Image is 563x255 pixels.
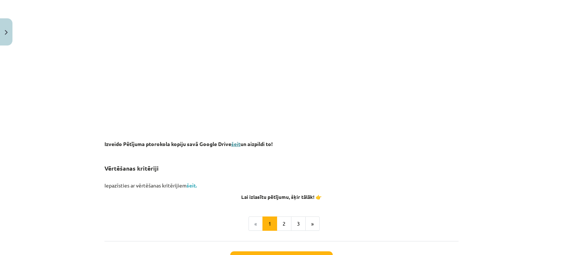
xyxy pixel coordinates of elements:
[277,216,291,231] button: 2
[104,164,159,172] b: Vērtēšanas kritēriji
[104,141,273,147] strong: Izveido Pētījuma ptorokola kopiju savā Google Drive un aizpildi to!
[291,216,306,231] button: 3
[231,141,240,147] a: šeit
[241,193,322,200] strong: Lai izlasītu pētījumu, šķir tālāk! 👉
[262,216,277,231] button: 1
[187,182,197,189] a: šeit.
[5,30,8,35] img: icon-close-lesson-0947bae3869378f0d4975bcd49f059093ad1ed9edebbc8119c70593378902aed.svg
[305,216,320,231] button: »
[104,182,459,189] p: Iepazīsties ar vērtēšanas kritērijiem
[104,216,459,231] nav: Page navigation example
